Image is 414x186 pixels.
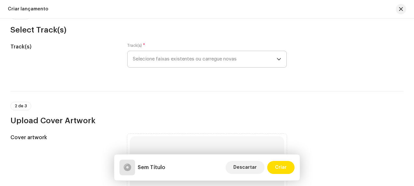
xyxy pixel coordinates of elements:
h3: Select Track(s) [10,25,404,35]
h5: Cover artwork [10,134,117,141]
span: Criar [275,161,287,174]
span: Descartar [233,161,257,174]
h3: Upload Cover Artwork [10,115,404,126]
button: Descartar [226,161,265,174]
label: Track(s) [127,43,145,48]
button: Criar [267,161,295,174]
div: dropdown trigger [277,51,281,67]
h5: Sem Título [138,164,165,171]
h5: Track(s) [10,43,117,51]
span: Selecione faixas existentes ou carregue novas [133,51,277,67]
